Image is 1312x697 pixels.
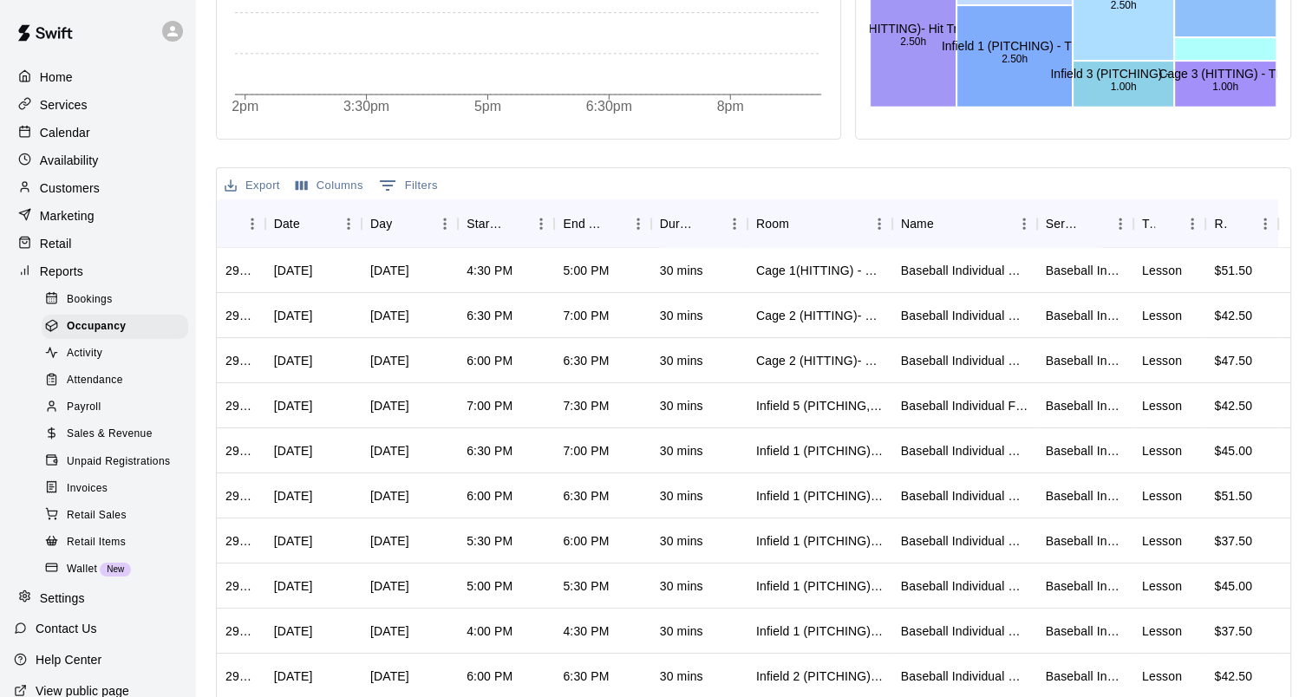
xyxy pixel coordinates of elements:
[40,263,83,280] p: Reports
[225,397,257,414] div: 2964600
[274,622,313,640] div: 10/09/2025
[651,199,747,248] div: Duration
[1002,53,1028,65] text: 2.50h
[362,199,458,248] div: Day
[586,100,632,114] tspan: 6:30pm
[370,397,409,414] div: Thursday
[14,120,181,146] div: Calendar
[67,480,108,498] span: Invoices
[467,487,512,505] div: 6:00 PM
[67,291,113,309] span: Bookings
[756,532,884,550] div: Infield 1 (PITCHING) - TBK
[42,531,188,555] div: Retail Items
[901,442,1028,459] div: Baseball Individual PITCHING - 30 minutes
[220,173,284,199] button: Export
[1046,532,1125,550] div: Baseball Individual PITCHING - 30 minutes
[601,212,625,236] button: Sort
[274,442,313,459] div: 10/09/2025
[67,372,123,389] span: Attendance
[370,352,409,369] div: Thursday
[274,397,313,414] div: 10/09/2025
[42,342,188,366] div: Activity
[467,397,512,414] div: 7:00 PM
[901,668,1028,685] div: Baseball Individual PITCHING - 30 minutes
[67,561,97,578] span: Wallet
[697,212,721,236] button: Sort
[1110,81,1136,93] text: 1.00h
[934,212,958,236] button: Sort
[563,487,609,505] div: 6:30 PM
[756,622,884,640] div: Infield 1 (PITCHING) - TBK
[901,622,1028,640] div: Baseball Individual PITCHING - 30 minutes
[370,199,392,248] div: Day
[1214,668,1252,685] div: $42.50
[300,212,324,236] button: Sort
[1214,262,1252,279] div: $51.50
[1252,211,1278,237] button: Menu
[370,532,409,550] div: Thursday
[1046,668,1125,685] div: Baseball Individual PITCHING - 30 minutes
[40,96,88,114] p: Services
[42,477,188,501] div: Invoices
[660,577,703,595] div: 30 mins
[370,622,409,640] div: Thursday
[42,475,195,502] a: Invoices
[660,352,703,369] div: 30 mins
[901,352,1028,369] div: Baseball Individual HITTING - 30 minutes
[40,179,100,197] p: Customers
[274,352,313,369] div: 10/09/2025
[217,199,265,248] div: ID
[274,668,313,685] div: 10/09/2025
[1142,262,1182,279] div: Lesson
[40,152,99,169] p: Availability
[1046,442,1125,459] div: Baseball Individual PITCHING - 30 minutes
[1142,397,1182,414] div: Lesson
[1228,212,1252,236] button: Sort
[467,622,512,640] div: 4:00 PM
[370,487,409,505] div: Thursday
[42,368,188,393] div: Attendance
[563,397,609,414] div: 7:30 PM
[40,207,95,225] p: Marketing
[370,442,409,459] div: Thursday
[1214,532,1252,550] div: $37.50
[225,577,257,595] div: 2964557
[392,212,416,236] button: Sort
[370,577,409,595] div: Thursday
[1046,397,1125,414] div: Baseball Individual FIELDING - 30 minutes
[901,397,1028,414] div: Baseball Individual FIELDING - 30 minutes
[900,36,926,48] text: 2.50h
[40,235,72,252] p: Retail
[1107,211,1133,237] button: Menu
[789,212,813,236] button: Sort
[14,203,181,229] a: Marketing
[42,315,188,339] div: Occupancy
[42,341,195,368] a: Activity
[1214,397,1252,414] div: $42.50
[901,199,934,248] div: Name
[467,442,512,459] div: 6:30 PM
[40,590,85,607] p: Settings
[67,399,101,416] span: Payroll
[660,442,703,459] div: 30 mins
[1037,199,1133,248] div: Service
[14,175,181,201] a: Customers
[467,577,512,595] div: 5:00 PM
[225,622,257,640] div: 2964528
[274,487,313,505] div: 10/09/2025
[42,368,195,394] a: Attendance
[1142,199,1155,248] div: Type
[67,345,102,362] span: Activity
[563,307,609,324] div: 7:00 PM
[232,100,258,114] tspan: 2pm
[14,258,181,284] a: Reports
[563,668,609,685] div: 6:30 PM
[901,532,1028,550] div: Baseball Individual PITCHING - 30 minutes
[563,352,609,369] div: 6:30 PM
[225,668,257,685] div: 2964526
[1142,352,1182,369] div: Lesson
[14,231,181,257] div: Retail
[660,668,703,685] div: 30 mins
[866,211,892,237] button: Menu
